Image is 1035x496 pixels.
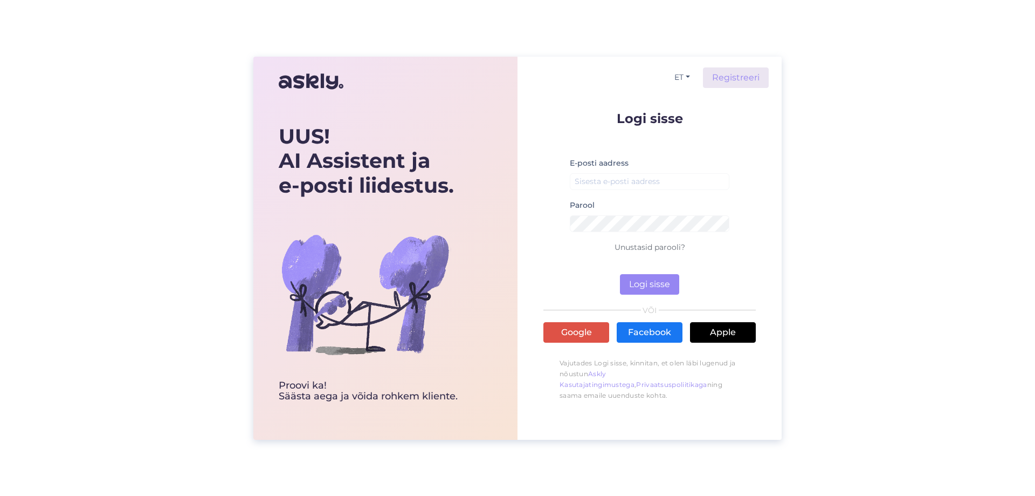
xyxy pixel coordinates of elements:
[620,274,679,295] button: Logi sisse
[641,307,659,314] span: VÕI
[703,67,769,88] a: Registreeri
[543,352,756,406] p: Vajutades Logi sisse, kinnitan, et olen läbi lugenud ja nõustun , ning saama emaile uuenduste kohta.
[617,322,682,343] a: Facebook
[543,112,756,125] p: Logi sisse
[570,173,729,190] input: Sisesta e-posti aadress
[279,124,458,198] div: UUS! AI Assistent ja e-posti liidestus.
[560,370,634,389] a: Askly Kasutajatingimustega
[690,322,756,343] a: Apple
[636,381,707,389] a: Privaatsuspoliitikaga
[543,322,609,343] a: Google
[615,242,685,252] a: Unustasid parooli?
[279,69,343,94] img: Askly
[570,158,629,169] label: E-posti aadress
[570,200,595,211] label: Parool
[279,381,458,402] div: Proovi ka! Säästa aega ja võida rohkem kliente.
[670,70,694,85] button: ET
[279,208,451,381] img: bg-askly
